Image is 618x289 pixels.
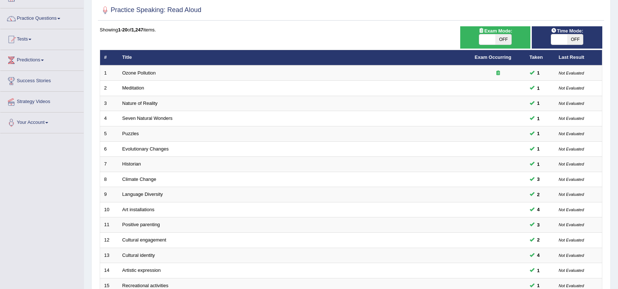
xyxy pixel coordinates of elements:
th: Last Result [555,50,602,65]
span: You can still take this question [534,160,543,168]
td: 1 [100,65,118,81]
td: 5 [100,126,118,142]
span: You can still take this question [534,267,543,274]
div: Show exams occurring in exams [460,26,531,49]
small: Not Evaluated [559,268,584,273]
small: Not Evaluated [559,116,584,121]
th: Title [118,50,471,65]
a: Evolutionary Changes [122,146,169,152]
a: Language Diversity [122,191,163,197]
small: Not Evaluated [559,223,584,227]
span: You can still take this question [534,251,543,259]
td: 11 [100,217,118,233]
a: Artistic expression [122,267,161,273]
span: You can still take this question [534,175,543,183]
td: 9 [100,187,118,202]
small: Not Evaluated [559,177,584,182]
a: Meditation [122,85,144,91]
a: Ozone Pollution [122,70,156,76]
a: Recreational activities [122,283,168,288]
a: Success Stories [0,71,84,89]
a: Seven Natural Wonders [122,115,173,121]
span: You can still take this question [534,99,543,107]
span: Exam Mode: [476,27,515,35]
div: Exam occurring question [475,70,522,77]
a: Positive parenting [122,222,160,227]
small: Not Evaluated [559,238,584,242]
a: Strategy Videos [0,92,84,110]
td: 13 [100,248,118,263]
a: Nature of Reality [122,100,158,106]
small: Not Evaluated [559,71,584,75]
span: Time Mode: [548,27,586,35]
span: You can still take this question [534,191,543,198]
span: OFF [495,34,511,45]
th: Taken [526,50,555,65]
a: Art installations [122,207,154,212]
span: You can still take this question [534,84,543,92]
div: Showing of items. [100,26,602,33]
a: Puzzles [122,131,139,136]
a: Climate Change [122,176,156,182]
td: 10 [100,202,118,217]
td: 7 [100,157,118,172]
a: Historian [122,161,141,167]
span: OFF [567,34,583,45]
td: 8 [100,172,118,187]
td: 4 [100,111,118,126]
td: 14 [100,263,118,278]
small: Not Evaluated [559,208,584,212]
span: You can still take this question [534,145,543,153]
a: Tests [0,29,84,47]
small: Not Evaluated [559,101,584,106]
td: 6 [100,141,118,157]
span: You can still take this question [534,69,543,77]
a: Predictions [0,50,84,68]
small: Not Evaluated [559,147,584,151]
small: Not Evaluated [559,162,584,166]
a: Cultural engagement [122,237,167,243]
span: You can still take this question [534,130,543,137]
small: Not Evaluated [559,253,584,258]
span: You can still take this question [534,236,543,244]
td: 2 [100,81,118,96]
b: 1,247 [131,27,144,33]
a: Practice Questions [0,8,84,27]
th: # [100,50,118,65]
h2: Practice Speaking: Read Aloud [100,5,201,16]
td: 12 [100,232,118,248]
span: You can still take this question [534,206,543,213]
small: Not Evaluated [559,86,584,90]
small: Not Evaluated [559,284,584,288]
span: You can still take this question [534,115,543,122]
b: 1-20 [118,27,127,33]
small: Not Evaluated [559,132,584,136]
td: 3 [100,96,118,111]
a: Exam Occurring [475,54,511,60]
a: Your Account [0,113,84,131]
a: Cultural identity [122,252,155,258]
small: Not Evaluated [559,192,584,197]
span: You can still take this question [534,221,543,229]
